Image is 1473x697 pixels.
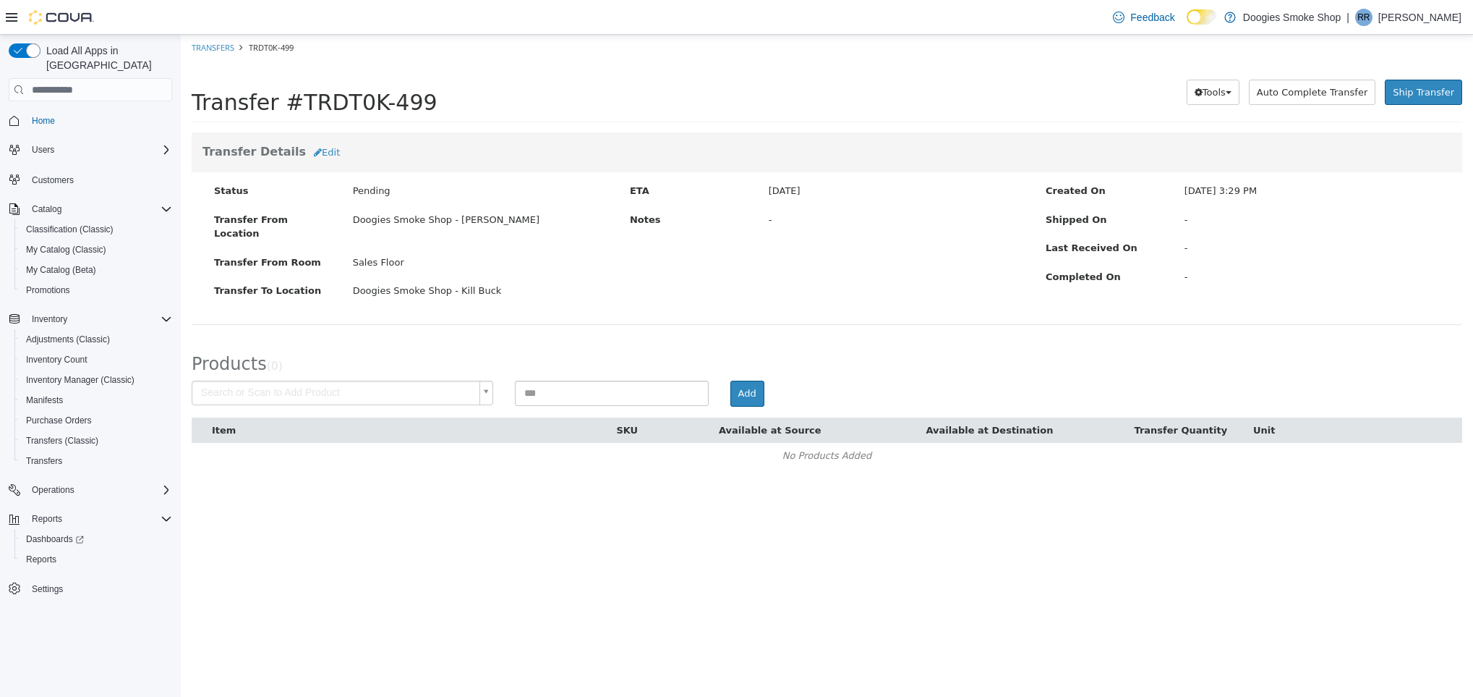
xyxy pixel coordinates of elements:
[1204,45,1281,71] button: Ship Transfer
[20,551,172,568] span: Reports
[14,431,178,451] button: Transfers (Classic)
[993,235,1270,250] div: -
[161,221,438,235] div: Sales Floor
[11,7,54,18] a: Transfers
[12,347,293,370] span: Search or Scan to Add Product
[32,313,67,325] span: Inventory
[953,389,1049,403] button: Transfer Quantity
[26,533,84,545] span: Dashboards
[20,392,69,409] a: Manifests
[32,144,54,156] span: Users
[3,309,178,329] button: Inventory
[26,200,67,218] button: Catalog
[854,149,993,164] label: Created On
[14,390,178,410] button: Manifests
[20,282,172,299] span: Promotions
[1346,9,1349,26] p: |
[22,105,1271,131] h3: Transfer Details
[26,455,62,467] span: Transfers
[161,178,438,193] div: Doogies Smoke Shop - [PERSON_NAME]
[435,389,460,403] button: SKU
[86,325,102,338] small: ( )
[3,110,178,131] button: Home
[26,264,96,276] span: My Catalog (Beta)
[20,241,112,258] a: My Catalog (Classic)
[3,169,178,190] button: Customers
[993,206,1270,221] div: -
[26,374,135,386] span: Inventory Manager (Classic)
[32,513,62,525] span: Reports
[32,174,74,186] span: Customers
[26,394,63,406] span: Manifests
[20,551,62,568] a: Reports
[26,244,106,255] span: My Catalog (Classic)
[9,104,172,637] nav: Complex example
[31,389,58,403] button: Item
[20,392,172,409] span: Manifests
[1076,52,1187,63] span: Auto Complete Transfer
[20,221,172,238] span: Classification (Classic)
[854,206,993,221] label: Last Received On
[22,249,161,263] label: Transfer To Location
[22,178,161,206] label: Transfer From Location
[26,481,172,499] span: Operations
[161,249,438,263] div: Doogies Smoke Shop - Kill Buck
[20,432,104,449] a: Transfers (Classic)
[14,350,178,370] button: Inventory Count
[602,415,691,426] span: No Products Added
[26,170,172,188] span: Customers
[20,261,172,279] span: My Catalog (Beta)
[14,329,178,350] button: Adjustments (Classic)
[26,141,60,159] button: Users
[26,284,70,296] span: Promotions
[26,224,114,235] span: Classification (Classic)
[32,583,63,595] span: Settings
[1357,9,1370,26] span: RR
[26,580,172,598] span: Settings
[20,221,119,238] a: Classification (Classic)
[1107,3,1180,32] a: Feedback
[20,531,90,548] a: Dashboards
[26,510,68,528] button: Reports
[11,346,312,371] a: Search or Scan to Add Product
[745,389,875,403] button: Available at Destination
[20,452,68,470] a: Transfers
[3,199,178,219] button: Catalog
[11,319,86,339] span: Products
[32,203,61,215] span: Catalog
[90,325,98,338] span: 0
[1187,9,1217,25] input: Dark Mode
[26,481,80,499] button: Operations
[14,280,178,300] button: Promotions
[1022,52,1045,63] span: Tools
[20,412,172,429] span: Purchase Orders
[993,149,1270,164] div: [DATE] 3:29 PM
[1378,9,1461,26] p: [PERSON_NAME]
[26,334,110,345] span: Adjustments (Classic)
[11,55,257,80] span: Transfer #TRDT0K-499
[3,480,178,500] button: Operations
[3,509,178,529] button: Reports
[32,484,74,496] span: Operations
[1355,9,1372,26] div: Ryan Redeye
[14,549,178,570] button: Reports
[26,510,172,528] span: Reports
[20,331,172,348] span: Adjustments (Classic)
[20,351,172,368] span: Inventory Count
[20,261,102,279] a: My Catalog (Beta)
[20,432,172,449] span: Transfers (Classic)
[26,311,73,328] button: Inventory
[40,43,172,72] span: Load All Apps in [GEOGRAPHIC_DATA]
[854,235,993,250] label: Completed On
[20,452,172,470] span: Transfers
[26,415,92,426] span: Purchase Orders
[68,7,113,18] span: TRDT0K-499
[1006,45,1059,71] button: Tools
[20,331,116,348] a: Adjustments (Classic)
[26,554,56,565] span: Reports
[1212,52,1273,63] span: Ship Transfer
[161,149,438,164] div: Pending
[26,141,172,159] span: Users
[3,578,178,599] button: Settings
